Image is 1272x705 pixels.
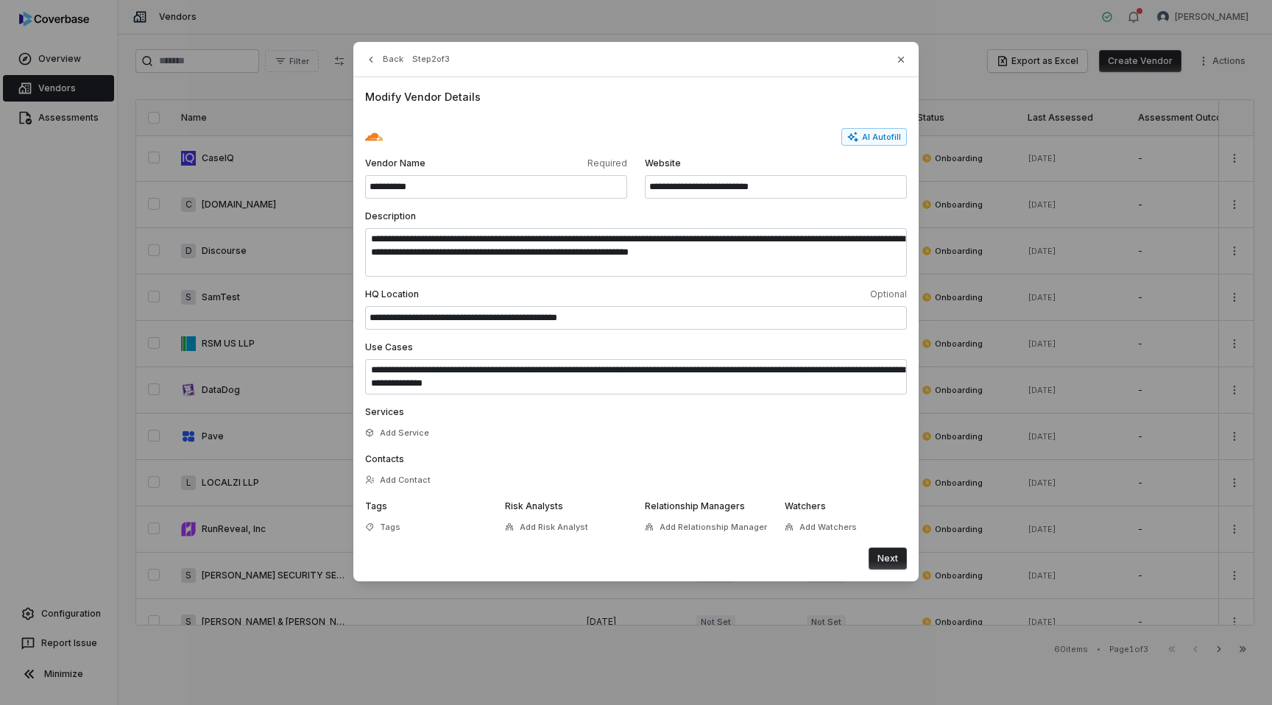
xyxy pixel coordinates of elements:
[361,467,435,493] button: Add Contact
[780,514,861,540] button: Add Watchers
[499,157,627,169] span: Required
[365,288,633,300] span: HQ Location
[365,500,387,511] span: Tags
[365,406,404,417] span: Services
[785,500,826,511] span: Watchers
[869,548,907,570] button: Next
[412,54,450,65] span: Step 2 of 3
[520,522,588,533] span: Add Risk Analyst
[365,453,404,464] span: Contacts
[645,157,907,169] span: Website
[365,89,907,104] span: Modify Vendor Details
[365,157,493,169] span: Vendor Name
[639,288,907,300] span: Optional
[841,128,907,146] button: AI Autofill
[645,500,745,511] span: Relationship Managers
[380,522,400,533] span: Tags
[361,419,434,446] button: Add Service
[365,341,413,352] span: Use Cases
[365,210,416,222] span: Description
[505,500,563,511] span: Risk Analysts
[660,522,767,533] span: Add Relationship Manager
[361,46,408,73] button: Back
